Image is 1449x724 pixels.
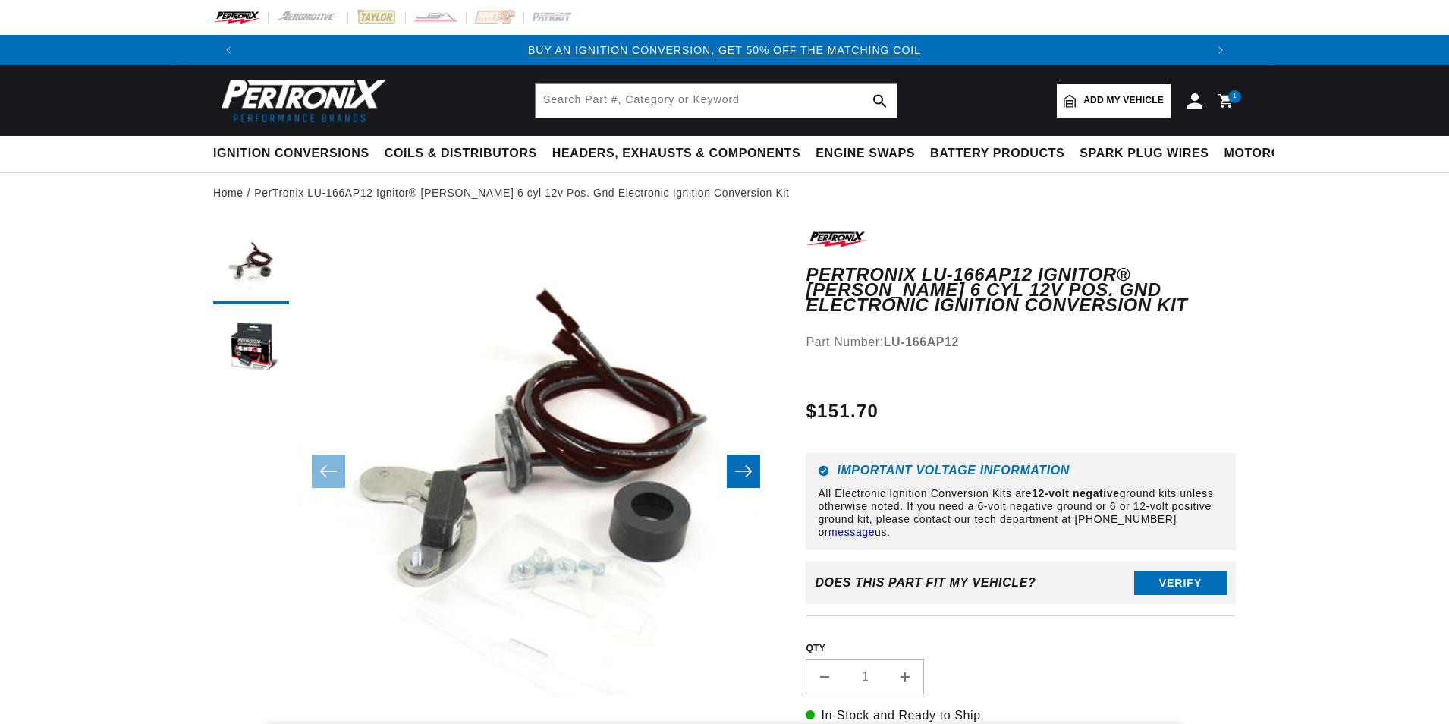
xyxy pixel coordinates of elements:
[806,267,1236,313] h1: PerTronix LU-166AP12 Ignitor® [PERSON_NAME] 6 cyl 12v Pos. Gnd Electronic Ignition Conversion Kit
[806,332,1236,352] div: Part Number:
[816,146,915,162] span: Engine Swaps
[213,136,377,172] summary: Ignition Conversions
[884,335,959,348] strong: LU-166AP12
[1080,146,1209,162] span: Spark Plug Wires
[1134,571,1227,595] button: Verify
[552,146,800,162] span: Headers, Exhausts & Components
[815,576,1036,590] div: Does This part fit My vehicle?
[244,42,1205,58] div: 1 of 3
[377,136,545,172] summary: Coils & Distributors
[385,146,537,162] span: Coils & Distributors
[1205,35,1236,65] button: Translation missing: en.sections.announcements.next_announcement
[254,184,789,201] a: PerTronix LU-166AP12 Ignitor® [PERSON_NAME] 6 cyl 12v Pos. Gnd Electronic Ignition Conversion Kit
[863,84,897,118] button: search button
[213,146,369,162] span: Ignition Conversions
[545,136,808,172] summary: Headers, Exhausts & Components
[528,44,921,56] a: BUY AN IGNITION CONVERSION, GET 50% OFF THE MATCHING COIL
[1032,487,1119,499] strong: 12-volt negative
[213,228,775,715] media-gallery: Gallery Viewer
[1057,84,1171,118] a: Add my vehicle
[213,35,244,65] button: Translation missing: en.sections.announcements.previous_announcement
[806,398,879,425] span: $151.70
[1224,146,1315,162] span: Motorcycle
[213,184,1236,201] nav: breadcrumbs
[727,455,760,488] button: Slide right
[1233,90,1237,103] span: 1
[1217,136,1322,172] summary: Motorcycle
[213,312,289,388] button: Load image 2 in gallery view
[1072,136,1216,172] summary: Spark Plug Wires
[818,487,1224,538] p: All Electronic Ignition Conversion Kits are ground kits unless otherwise noted. If you need a 6-v...
[536,84,897,118] input: Search Part #, Category or Keyword
[923,136,1072,172] summary: Battery Products
[213,184,244,201] a: Home
[930,146,1064,162] span: Battery Products
[808,136,923,172] summary: Engine Swaps
[213,74,388,127] img: Pertronix
[244,42,1205,58] div: Announcement
[806,642,1236,655] label: QTY
[312,455,345,488] button: Slide left
[818,465,1224,477] h6: Important Voltage Information
[175,35,1274,65] slideshow-component: Translation missing: en.sections.announcements.announcement_bar
[1083,93,1164,108] span: Add my vehicle
[828,526,875,538] a: message
[213,228,289,304] button: Load image 1 in gallery view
